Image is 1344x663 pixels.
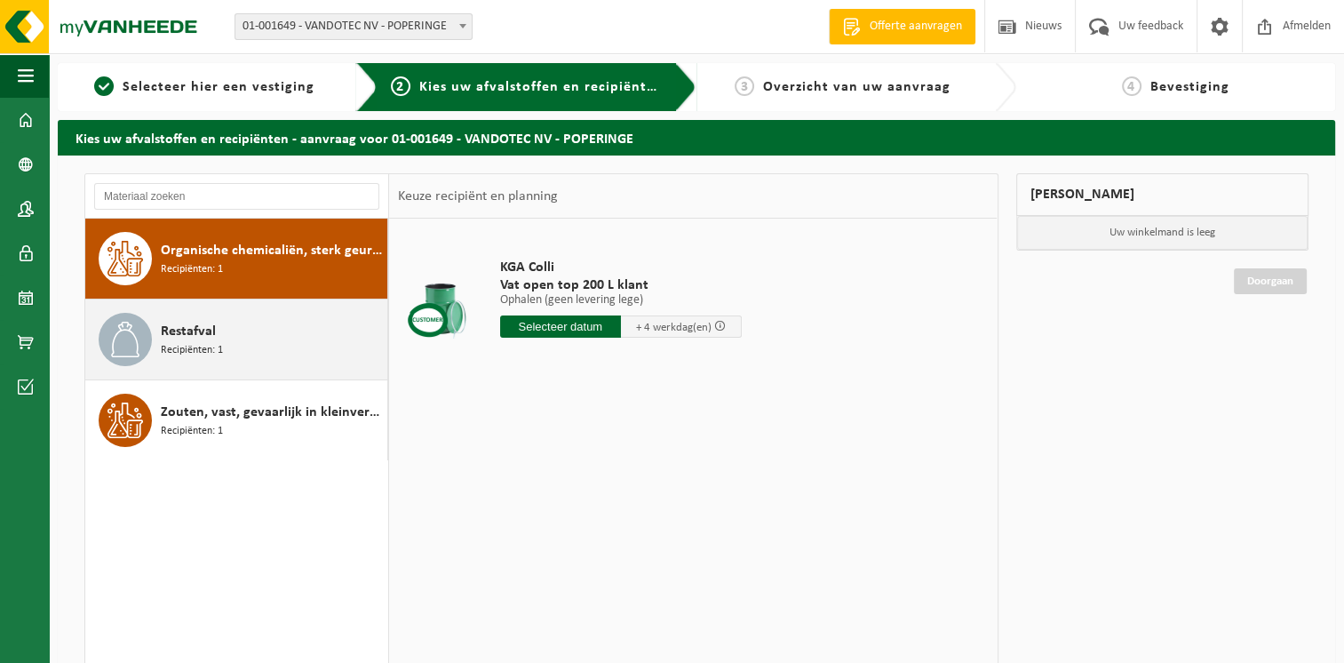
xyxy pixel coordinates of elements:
a: Offerte aanvragen [829,9,975,44]
span: + 4 werkdag(en) [636,322,712,333]
a: Doorgaan [1234,268,1307,294]
span: 4 [1122,76,1141,96]
button: Restafval Recipiënten: 1 [85,300,388,380]
span: Bevestiging [1150,80,1229,94]
a: 1Selecteer hier een vestiging [67,76,342,98]
input: Materiaal zoeken [94,183,379,210]
span: Recipiënten: 1 [161,423,223,440]
span: 1 [94,76,114,96]
span: 3 [735,76,754,96]
span: Overzicht van uw aanvraag [763,80,950,94]
input: Selecteer datum [500,316,621,338]
span: Kies uw afvalstoffen en recipiënten [419,80,664,94]
span: Organische chemicaliën, sterk geurend [161,240,383,261]
button: Zouten, vast, gevaarlijk in kleinverpakking Recipiënten: 1 [85,380,388,460]
div: [PERSON_NAME] [1016,173,1309,216]
span: Selecteer hier een vestiging [123,80,314,94]
button: Organische chemicaliën, sterk geurend Recipiënten: 1 [85,219,388,300]
span: Vat open top 200 L klant [500,276,742,294]
span: Restafval [161,321,216,342]
span: 01-001649 - VANDOTEC NV - POPERINGE [235,13,473,40]
span: Recipiënten: 1 [161,342,223,359]
h2: Kies uw afvalstoffen en recipiënten - aanvraag voor 01-001649 - VANDOTEC NV - POPERINGE [58,120,1335,155]
span: KGA Colli [500,259,742,276]
p: Ophalen (geen levering lege) [500,294,742,307]
span: Recipiënten: 1 [161,261,223,278]
p: Uw winkelmand is leeg [1017,216,1308,250]
span: Zouten, vast, gevaarlijk in kleinverpakking [161,402,383,423]
div: Keuze recipiënt en planning [389,174,567,219]
span: 01-001649 - VANDOTEC NV - POPERINGE [235,14,472,39]
span: Offerte aanvragen [865,18,966,36]
span: 2 [391,76,410,96]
